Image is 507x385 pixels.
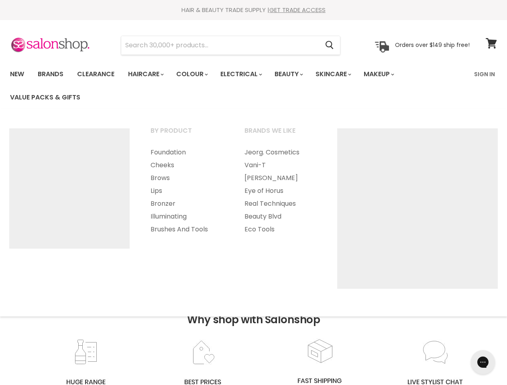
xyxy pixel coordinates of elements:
[140,223,233,236] a: Brushes And Tools
[234,146,327,159] a: Jeorg. Cosmetics
[121,36,319,55] input: Search
[122,66,169,83] a: Haircare
[140,172,233,184] a: Brows
[4,63,469,109] ul: Main menu
[140,210,233,223] a: Illuminating
[467,347,499,377] iframe: Gorgias live chat messenger
[234,146,327,236] ul: Main menu
[234,124,327,144] a: Brands we like
[234,197,327,210] a: Real Techniques
[358,66,399,83] a: Makeup
[234,172,327,184] a: [PERSON_NAME]
[140,197,233,210] a: Bronzer
[234,159,327,172] a: Vani-T
[309,66,356,83] a: Skincare
[269,66,308,83] a: Beauty
[469,66,500,83] a: Sign In
[140,184,233,197] a: Lips
[71,66,120,83] a: Clearance
[121,36,340,55] form: Product
[234,210,327,223] a: Beauty Blvd
[319,36,340,55] button: Search
[170,66,213,83] a: Colour
[140,146,233,236] ul: Main menu
[234,184,327,197] a: Eye of Horus
[234,223,327,236] a: Eco Tools
[4,89,86,106] a: Value Packs & Gifts
[214,66,267,83] a: Electrical
[269,6,326,14] a: GET TRADE ACCESS
[395,41,470,49] p: Orders over $149 ship free!
[140,146,233,159] a: Foundation
[32,66,69,83] a: Brands
[4,66,30,83] a: New
[140,124,233,144] a: By Product
[140,159,233,172] a: Cheeks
